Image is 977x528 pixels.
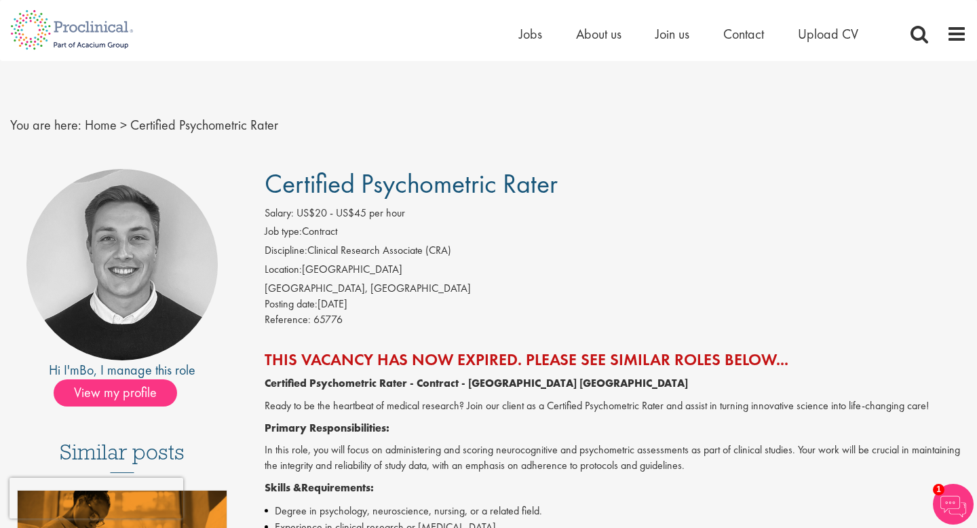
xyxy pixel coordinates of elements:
[130,116,278,134] span: Certified Psychometric Rater
[54,382,191,400] a: View my profile
[313,312,343,326] span: 65776
[301,480,374,495] strong: Requirements:
[265,421,389,435] strong: Primary Responsibilities:
[265,243,967,262] li: Clinical Research Associate (CRA)
[265,281,967,297] div: [GEOGRAPHIC_DATA], [GEOGRAPHIC_DATA]
[265,243,307,259] label: Discipline:
[60,440,185,473] h3: Similar posts
[265,262,302,278] label: Location:
[265,224,302,240] label: Job type:
[265,166,558,201] span: Certified Psychometric Rater
[265,297,318,311] span: Posting date:
[265,206,294,221] label: Salary:
[10,360,234,380] div: Hi I'm , I manage this role
[933,484,944,495] span: 1
[9,478,183,518] iframe: reCAPTCHA
[265,312,311,328] label: Reference:
[296,206,405,220] span: US$20 - US$45 per hour
[576,25,621,43] a: About us
[265,376,688,390] strong: Certified Psychometric Rater - Contract - [GEOGRAPHIC_DATA] [GEOGRAPHIC_DATA]
[79,361,94,379] a: Bo
[10,116,81,134] span: You are here:
[265,398,967,414] p: Ready to be the heartbeat of medical research? Join our client as a Certified Psychometric Rater ...
[85,116,117,134] a: breadcrumb link
[120,116,127,134] span: >
[265,351,967,369] h2: This vacancy has now expired. Please see similar roles below...
[265,480,301,495] strong: Skills &
[655,25,689,43] a: Join us
[723,25,764,43] a: Contact
[933,484,974,525] img: Chatbot
[265,503,967,519] li: Degree in psychology, neuroscience, nursing, or a related field.
[265,262,967,281] li: [GEOGRAPHIC_DATA]
[265,224,967,243] li: Contract
[54,379,177,407] span: View my profile
[519,25,542,43] a: Jobs
[798,25,858,43] a: Upload CV
[265,442,967,474] p: In this role, you will focus on administering and scoring neurocognitive and psychometric assessm...
[265,297,967,312] div: [DATE]
[26,169,218,360] img: imeage of recruiter Bo Forsen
